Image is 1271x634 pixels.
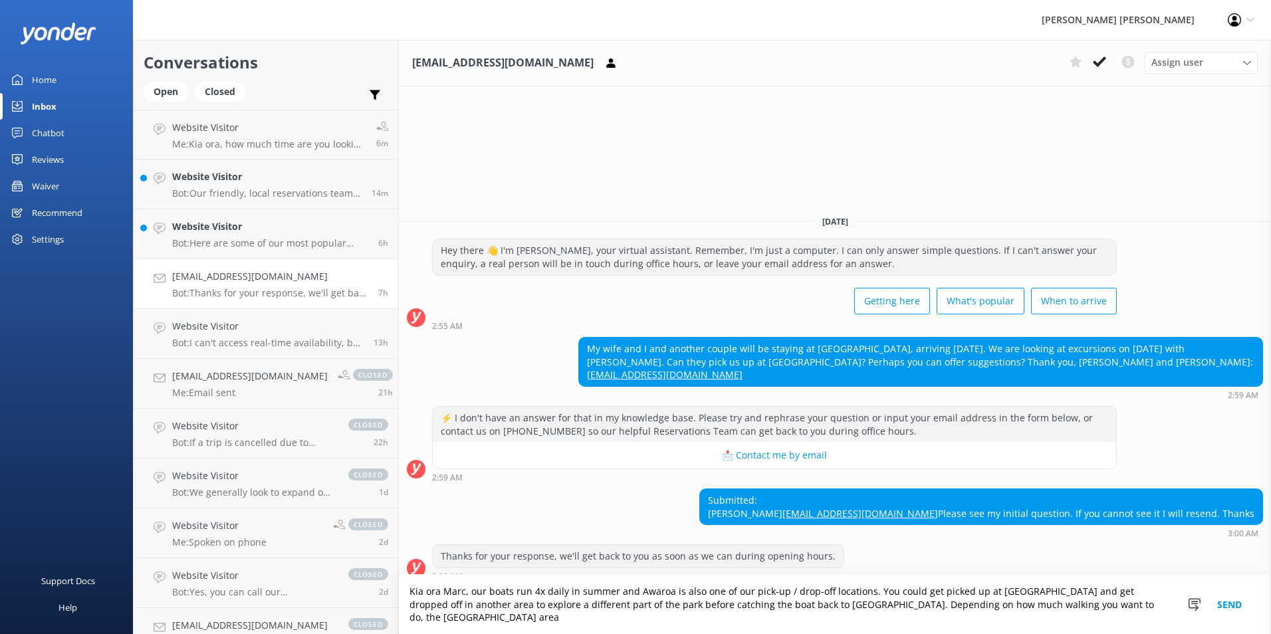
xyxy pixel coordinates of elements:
[1228,391,1258,399] strong: 2:59 AM
[134,558,398,608] a: Website VisitorBot:Yes, you can call our reservations team at [PHONE_NUMBER]. They are available ...
[144,50,388,75] h2: Conversations
[58,594,77,621] div: Help
[134,259,398,309] a: [EMAIL_ADDRESS][DOMAIN_NAME]Bot:Thanks for your response, we'll get back to you as soon as we can...
[1228,530,1258,538] strong: 3:00 AM
[134,309,398,359] a: Website VisitorBot:I can't access real-time availability, but you can check and book trips online...
[32,173,59,199] div: Waiver
[32,93,57,120] div: Inbox
[172,486,335,498] p: Bot: We generally look to expand our talent pool in the lead-up to our summer months. You can che...
[172,319,364,334] h4: Website Visitor
[379,536,388,548] span: Oct 14 2025 08:40am (UTC +13:00) Pacific/Auckland
[378,387,393,398] span: Oct 15 2025 01:01pm (UTC +13:00) Pacific/Auckland
[432,473,1117,482] div: Oct 16 2025 02:59am (UTC +13:00) Pacific/Auckland
[374,437,388,448] span: Oct 15 2025 12:24pm (UTC +13:00) Pacific/Auckland
[32,120,64,146] div: Chatbot
[32,146,64,173] div: Reviews
[195,84,252,98] a: Closed
[134,110,398,159] a: Website VisitorMe:Kia ora, how much time are you looking to spend in the park? Are you interested...
[378,287,388,298] span: Oct 16 2025 03:00am (UTC +13:00) Pacific/Auckland
[32,199,82,226] div: Recommend
[172,337,364,349] p: Bot: I can't access real-time availability, but you can check and book trips online. For guided o...
[432,321,1117,330] div: Oct 16 2025 02:55am (UTC +13:00) Pacific/Auckland
[172,169,362,184] h4: Website Visitor
[399,575,1271,634] textarea: Kia ora Marc, our boats run 4x daily in summer and Awaroa is also one of our pick-up / drop-off l...
[172,187,362,199] p: Bot: Our friendly, local reservations team is available to assist you during office hours: NZ tim...
[699,528,1263,538] div: Oct 16 2025 03:00am (UTC +13:00) Pacific/Auckland
[172,120,366,135] h4: Website Visitor
[348,469,388,480] span: closed
[134,159,398,209] a: Website VisitorBot:Our friendly, local reservations team is available to assist you during office...
[172,138,366,150] p: Me: Kia ora, how much time are you looking to spend in the park? Are you interested in a cruise, ...
[172,518,267,533] h4: Website Visitor
[433,442,1116,469] button: 📩 Contact me by email
[587,368,743,381] a: [EMAIL_ADDRESS][DOMAIN_NAME]
[134,359,398,409] a: [EMAIL_ADDRESS][DOMAIN_NAME]Me:Email sentclosed21h
[433,407,1116,442] div: ⚡ I don't have an answer for that in my knowledge base. Please try and rephrase your question or ...
[1031,288,1117,314] button: When to arrive
[172,219,368,234] h4: Website Visitor
[32,226,64,253] div: Settings
[379,586,388,597] span: Oct 14 2025 07:55am (UTC +13:00) Pacific/Auckland
[172,469,335,483] h4: Website Visitor
[700,489,1262,524] div: Submitted: [PERSON_NAME] Please see my initial question. If you cannot see it I will resend. Thanks
[348,518,388,530] span: closed
[348,419,388,431] span: closed
[172,618,335,633] h4: [EMAIL_ADDRESS][DOMAIN_NAME]
[144,82,188,102] div: Open
[814,216,856,227] span: [DATE]
[144,84,195,98] a: Open
[579,338,1262,386] div: My wife and I and another couple will be staying at [GEOGRAPHIC_DATA], arriving [DATE]. We are lo...
[172,387,328,399] p: Me: Email sent
[172,419,335,433] h4: Website Visitor
[172,237,368,249] p: Bot: Here are some of our most popular trips: - Our most popular multiday trip is the 3-Day Kayak...
[348,618,388,630] span: closed
[578,390,1263,399] div: Oct 16 2025 02:59am (UTC +13:00) Pacific/Auckland
[374,337,388,348] span: Oct 15 2025 09:49pm (UTC +13:00) Pacific/Auckland
[1205,575,1254,634] button: Send
[353,369,393,381] span: closed
[172,586,335,598] p: Bot: Yes, you can call our reservations team at [PHONE_NUMBER]. They are available from 7.30am to...
[172,369,328,383] h4: [EMAIL_ADDRESS][DOMAIN_NAME]
[432,573,463,581] strong: 3:00 AM
[376,138,388,149] span: Oct 16 2025 10:47am (UTC +13:00) Pacific/Auckland
[854,288,930,314] button: Getting here
[433,545,844,568] div: Thanks for your response, we'll get back to you as soon as we can during opening hours.
[348,568,388,580] span: closed
[379,486,388,498] span: Oct 14 2025 08:06pm (UTC +13:00) Pacific/Auckland
[134,459,398,508] a: Website VisitorBot:We generally look to expand our talent pool in the lead-up to our summer month...
[378,237,388,249] span: Oct 16 2025 04:31am (UTC +13:00) Pacific/Auckland
[372,187,388,199] span: Oct 16 2025 10:38am (UTC +13:00) Pacific/Auckland
[172,287,368,299] p: Bot: Thanks for your response, we'll get back to you as soon as we can during opening hours.
[172,269,368,284] h4: [EMAIL_ADDRESS][DOMAIN_NAME]
[172,568,335,583] h4: Website Visitor
[433,239,1116,274] div: Hey there 👋 I'm [PERSON_NAME], your virtual assistant. Remember, I'm just a computer. I can only ...
[172,437,335,449] p: Bot: If a trip is cancelled due to rough conditions, you will receive a full refund. For more det...
[937,288,1024,314] button: What's popular
[432,322,463,330] strong: 2:55 AM
[172,536,267,548] p: Me: Spoken on phone
[782,507,938,520] a: [EMAIL_ADDRESS][DOMAIN_NAME]
[20,23,96,45] img: yonder-white-logo.png
[134,209,398,259] a: Website VisitorBot:Here are some of our most popular trips: - Our most popular multiday trip is t...
[41,568,95,594] div: Support Docs
[134,508,398,558] a: Website VisitorMe:Spoken on phoneclosed2d
[1145,52,1258,73] div: Assign User
[412,54,594,72] h3: [EMAIL_ADDRESS][DOMAIN_NAME]
[432,572,844,581] div: Oct 16 2025 03:00am (UTC +13:00) Pacific/Auckland
[195,82,245,102] div: Closed
[432,474,463,482] strong: 2:59 AM
[134,409,398,459] a: Website VisitorBot:If a trip is cancelled due to rough conditions, you will receive a full refund...
[32,66,57,93] div: Home
[1151,55,1203,70] span: Assign user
